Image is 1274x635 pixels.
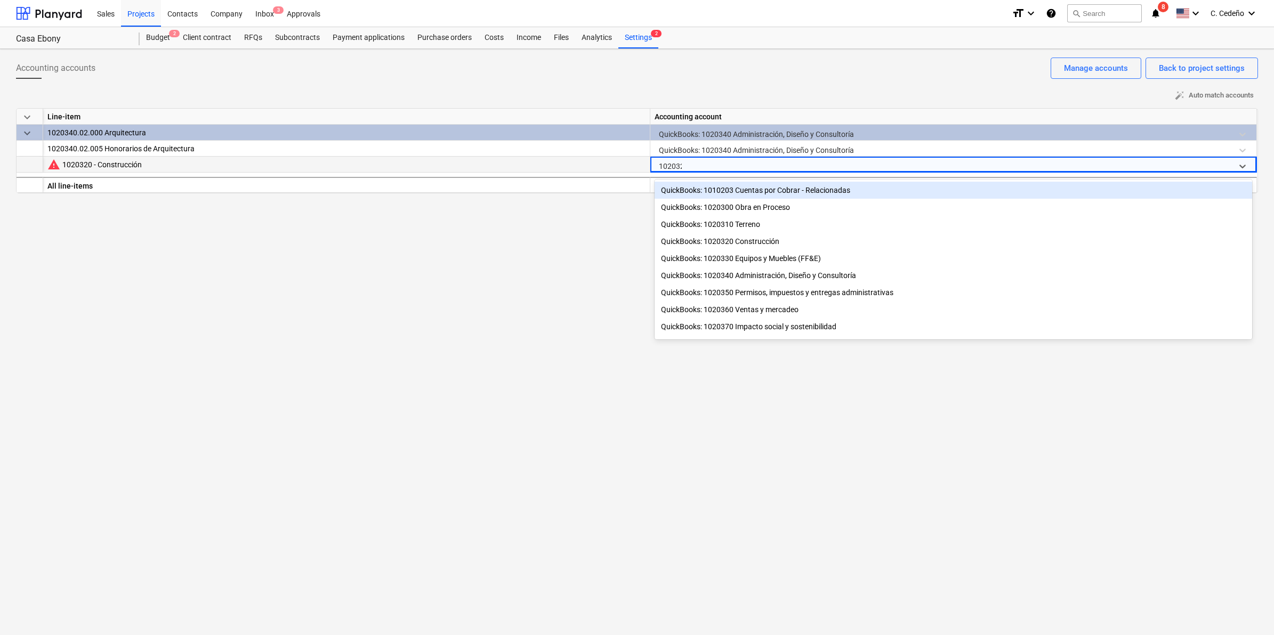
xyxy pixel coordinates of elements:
[1158,2,1168,12] span: 8
[547,27,575,48] a: Files
[650,109,1257,125] div: Accounting account
[655,216,1252,233] div: QuickBooks: 1020310 Terreno
[269,27,326,48] a: Subcontracts
[651,30,662,37] span: 2
[1072,9,1081,18] span: search
[140,27,176,48] a: Budget2
[47,141,646,157] div: 1020340.02.005 Honorarios de Arquitectura
[655,318,1252,335] div: QuickBooks: 1020370 Impacto social y sostenibilidad
[655,335,1252,352] div: QuickBooks: 1020380 Mantenimiento y Misceláneos
[655,178,792,194] button: Bulk assign one account to all line-items
[62,157,646,173] div: 1020320 - Construcción
[1221,584,1274,635] div: Widget de chat
[1064,61,1128,75] div: Manage accounts
[1171,87,1258,104] button: Auto match accounts
[1046,7,1057,20] i: Knowledge base
[411,27,478,48] a: Purchase orders
[655,250,1252,267] div: QuickBooks: 1020330 Equipos y Muebles (FF&E)
[655,199,1252,216] div: QuickBooks: 1020300 Obra en Proceso
[1150,7,1161,20] i: notifications
[1221,584,1274,635] iframe: Chat Widget
[478,27,510,48] a: Costs
[655,301,1252,318] div: QuickBooks: 1020360 Ventas y mercadeo
[1211,9,1244,18] span: C. Cedeño
[16,62,95,75] span: Accounting accounts
[618,27,658,48] div: Settings
[1159,61,1245,75] div: Back to project settings
[43,109,650,125] div: Line-item
[655,182,1252,199] div: QuickBooks: 1010203 Cuentas por Cobrar - Relacionadas
[655,233,1252,250] div: QuickBooks: 1020320 Construcción
[1175,89,1254,102] span: Auto match accounts
[176,27,238,48] a: Client contract
[140,27,176,48] div: Budget
[326,27,411,48] a: Payment applications
[655,267,1252,284] div: QuickBooks: 1020340 Administración, Diseño y Consultoría
[1175,91,1184,100] span: auto_fix_high
[43,177,650,193] div: All line-items
[655,284,1252,301] div: QuickBooks: 1020350 Permisos, impuestos y entregas administrativas
[47,125,646,141] div: 1020340.02.000 Arquitectura
[1189,7,1202,20] i: keyboard_arrow_down
[1067,4,1142,22] button: Search
[21,127,34,140] span: keyboard_arrow_down
[169,30,180,37] span: 2
[47,158,60,171] span: No accounting account chosen for line-item. Line-item is not allowed to be connected to cost docu...
[1051,58,1141,79] button: Manage accounts
[510,27,547,48] a: Income
[618,27,658,48] a: Settings2
[273,6,284,14] span: 3
[1012,7,1025,20] i: format_size
[1245,7,1258,20] i: keyboard_arrow_down
[1146,58,1258,79] button: Back to project settings
[1025,7,1037,20] i: keyboard_arrow_down
[16,34,127,45] div: Casa Ebony
[21,111,34,124] span: keyboard_arrow_down
[575,27,618,48] a: Analytics
[238,27,269,48] a: RFQs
